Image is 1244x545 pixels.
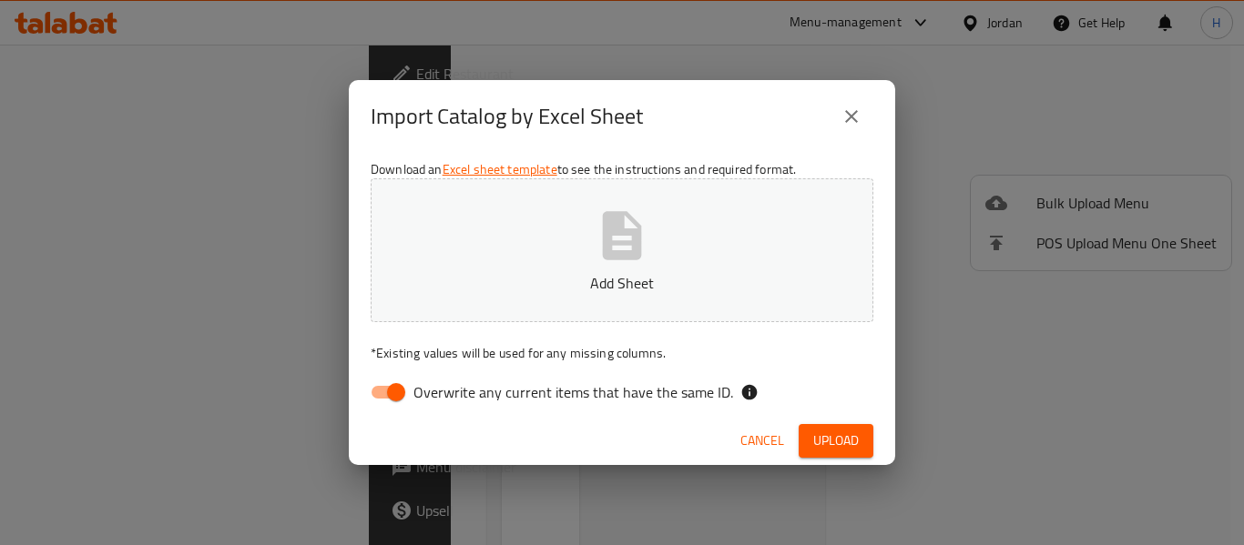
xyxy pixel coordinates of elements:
[813,429,859,452] span: Upload
[830,95,873,138] button: close
[799,424,873,458] button: Upload
[349,153,895,417] div: Download an to see the instructions and required format.
[399,272,845,294] p: Add Sheet
[733,424,791,458] button: Cancel
[371,344,873,362] p: Existing values will be used for any missing columns.
[371,102,643,131] h2: Import Catalog by Excel Sheet
[371,178,873,322] button: Add Sheet
[740,429,784,452] span: Cancel
[443,157,557,181] a: Excel sheet template
[413,381,733,403] span: Overwrite any current items that have the same ID.
[740,383,759,401] svg: If the overwrite option isn't selected, then the items that match an existing ID will be ignored ...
